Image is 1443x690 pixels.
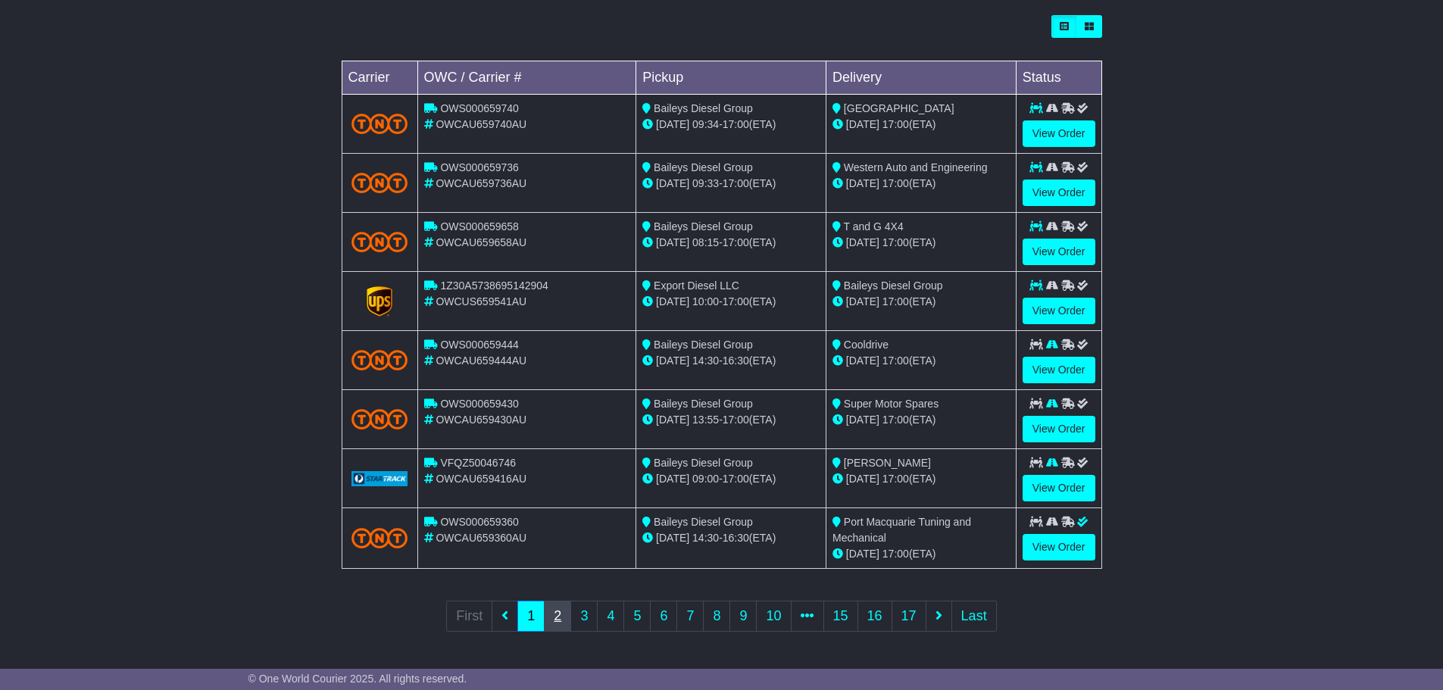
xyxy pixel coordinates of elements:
a: View Order [1023,298,1095,324]
img: TNT_Domestic.png [351,409,408,429]
span: 14:30 [692,354,719,367]
span: Super Motor Spares [844,398,939,410]
a: 15 [823,601,858,632]
td: Delivery [826,61,1016,95]
span: 17:00 [723,118,749,130]
div: (ETA) [832,294,1010,310]
span: 17:00 [882,118,909,130]
span: OWCAU659360AU [436,532,526,544]
img: GetCarrierServiceLogo [351,471,408,486]
a: 9 [729,601,757,632]
a: 6 [650,601,677,632]
div: - (ETA) [642,117,820,133]
a: 10 [756,601,791,632]
a: 17 [892,601,926,632]
span: OWCAU659740AU [436,118,526,130]
a: View Order [1023,357,1095,383]
a: 7 [676,601,704,632]
a: View Order [1023,180,1095,206]
div: - (ETA) [642,294,820,310]
div: (ETA) [832,412,1010,428]
a: View Order [1023,534,1095,560]
span: 09:33 [692,177,719,189]
img: TNT_Domestic.png [351,528,408,548]
span: 17:00 [882,177,909,189]
span: Baileys Diesel Group [654,457,753,469]
div: - (ETA) [642,176,820,192]
span: [DATE] [656,177,689,189]
div: (ETA) [832,235,1010,251]
span: Baileys Diesel Group [654,161,753,173]
div: - (ETA) [642,353,820,369]
span: [DATE] [846,473,879,485]
span: [DATE] [656,532,689,544]
span: OWS000659736 [440,161,519,173]
a: 2 [544,601,571,632]
span: [DATE] [656,236,689,248]
a: View Order [1023,239,1095,265]
img: TNT_Domestic.png [351,232,408,252]
span: 17:00 [882,295,909,308]
td: Carrier [342,61,417,95]
span: [GEOGRAPHIC_DATA] [844,102,954,114]
span: Western Auto and Engineering [844,161,988,173]
span: 1Z30A5738695142904 [440,279,548,292]
a: 4 [597,601,624,632]
a: Last [951,601,997,632]
span: [DATE] [656,354,689,367]
span: 17:00 [723,295,749,308]
div: - (ETA) [642,471,820,487]
span: 14:30 [692,532,719,544]
div: (ETA) [832,353,1010,369]
span: 17:00 [723,414,749,426]
span: OWCAU659430AU [436,414,526,426]
span: 16:30 [723,532,749,544]
span: [DATE] [846,177,879,189]
span: 13:55 [692,414,719,426]
span: OWS000659740 [440,102,519,114]
span: 17:00 [882,414,909,426]
span: 09:34 [692,118,719,130]
span: Baileys Diesel Group [844,279,943,292]
span: Baileys Diesel Group [654,102,753,114]
span: [DATE] [846,236,879,248]
a: 1 [517,601,545,632]
span: T and G 4X4 [844,220,904,233]
span: 09:00 [692,473,719,485]
span: [DATE] [656,473,689,485]
img: GetCarrierServiceLogo [367,286,392,317]
span: 17:00 [882,473,909,485]
a: 5 [623,601,651,632]
div: (ETA) [832,117,1010,133]
span: OWS000659430 [440,398,519,410]
span: Port Macquarie Tuning and Mechanical [832,516,971,544]
span: [DATE] [846,414,879,426]
span: 17:00 [882,548,909,560]
span: OWS000659658 [440,220,519,233]
a: View Order [1023,475,1095,501]
img: TNT_Domestic.png [351,350,408,370]
span: 16:30 [723,354,749,367]
span: © One World Courier 2025. All rights reserved. [248,673,467,685]
a: 16 [857,601,892,632]
span: [DATE] [846,118,879,130]
span: [DATE] [656,414,689,426]
span: 17:00 [723,236,749,248]
td: Pickup [636,61,826,95]
span: Baileys Diesel Group [654,398,753,410]
img: TNT_Domestic.png [351,173,408,193]
span: 17:00 [882,236,909,248]
span: VFQZ50046746 [440,457,516,469]
span: OWCAU659658AU [436,236,526,248]
span: Baileys Diesel Group [654,516,753,528]
span: Baileys Diesel Group [654,220,753,233]
span: Export Diesel LLC [654,279,739,292]
div: - (ETA) [642,530,820,546]
span: [DATE] [846,354,879,367]
span: OWS000659360 [440,516,519,528]
span: OWCUS659541AU [436,295,526,308]
a: 3 [570,601,598,632]
div: (ETA) [832,176,1010,192]
img: TNT_Domestic.png [351,114,408,134]
span: [DATE] [656,118,689,130]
